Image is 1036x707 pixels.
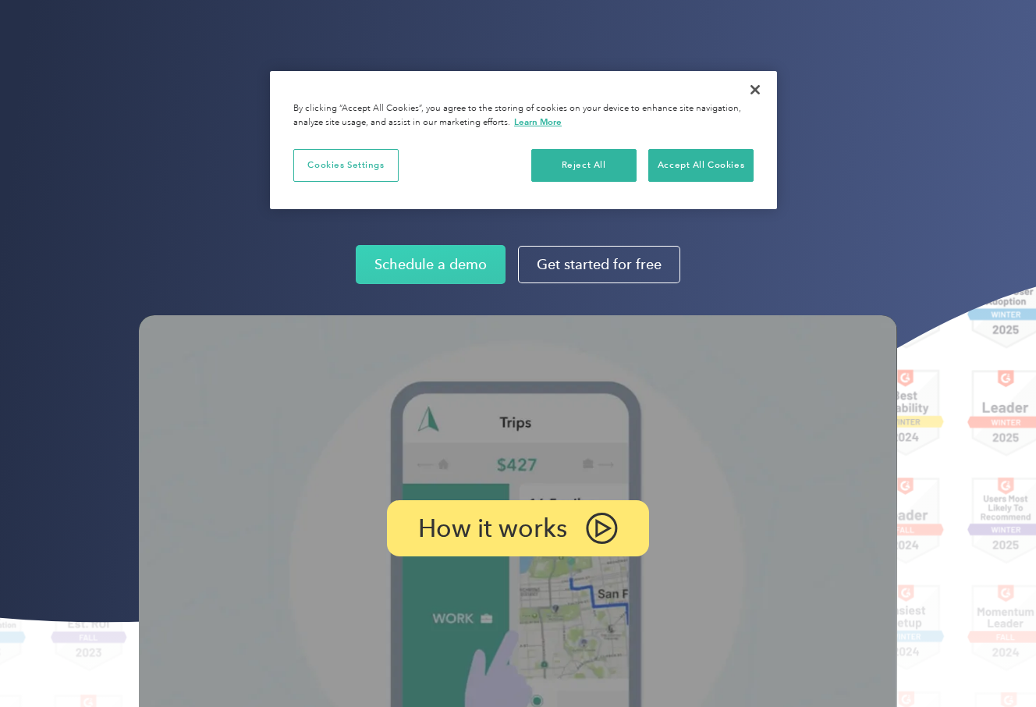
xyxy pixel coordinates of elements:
a: More information about your privacy, opens in a new tab [514,116,562,127]
a: Schedule a demo [356,245,506,284]
button: Close [738,73,772,107]
button: Reject All [531,149,637,182]
button: Accept All Cookies [648,149,754,182]
div: Cookie banner [270,71,777,209]
div: By clicking “Accept All Cookies”, you agree to the storing of cookies on your device to enhance s... [293,102,754,130]
p: How it works [418,519,567,538]
button: Cookies Settings [293,149,399,182]
a: Get started for free [518,246,680,283]
div: Privacy [270,71,777,209]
